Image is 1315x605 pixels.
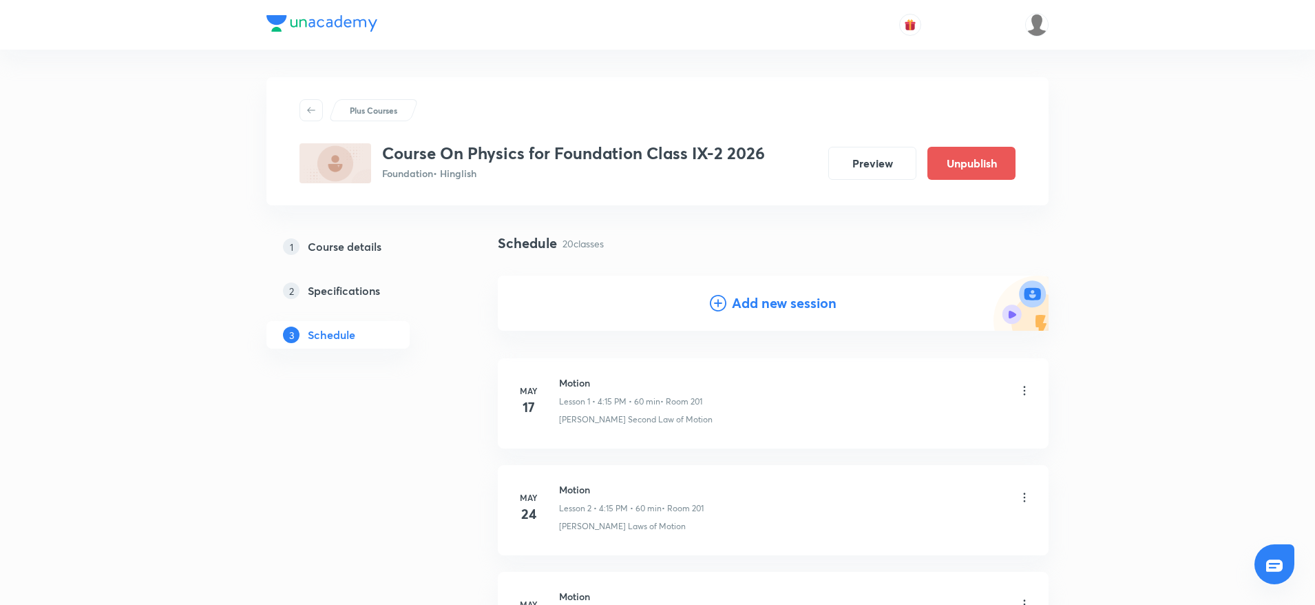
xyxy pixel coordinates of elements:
button: Preview [828,147,916,180]
img: Add [993,276,1049,331]
p: 2 [283,283,299,299]
p: 3 [283,327,299,343]
h5: Course details [308,238,381,255]
p: 1 [283,238,299,255]
p: • Room 201 [660,396,702,408]
h3: Course On Physics for Foundation Class IX-2 2026 [382,143,765,163]
h4: Add new session [732,293,837,314]
p: Plus Courses [350,104,397,116]
p: Foundation • Hinglish [382,166,765,181]
h6: Motion [559,376,702,390]
h6: Motion [559,482,704,497]
h4: Schedule [498,233,557,254]
h6: May [515,491,543,504]
p: • Room 201 [662,502,704,515]
p: Lesson 2 • 4:15 PM • 60 min [559,502,662,515]
h5: Schedule [308,327,355,343]
h4: 17 [515,397,543,418]
p: Lesson 1 • 4:15 PM • 60 min [559,396,660,408]
p: [PERSON_NAME] Second Law of Motion [559,413,713,426]
img: 80C73BB9-120A-4713-8539-4F6CD1146471_plus.png [299,143,371,183]
a: Company Logo [266,15,377,35]
a: 2Specifications [266,277,454,305]
button: avatar [899,14,921,36]
h5: Specifications [308,283,380,299]
h4: 24 [515,504,543,524]
img: Company Logo [266,15,377,32]
a: 1Course details [266,233,454,260]
p: 20 classes [562,236,604,251]
p: [PERSON_NAME] Laws of Motion [559,520,686,533]
h6: Motion [559,589,704,604]
h6: May [515,384,543,397]
button: Unpublish [927,147,1016,180]
img: avatar [904,19,916,31]
img: Ankit Porwal [1025,13,1049,37]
